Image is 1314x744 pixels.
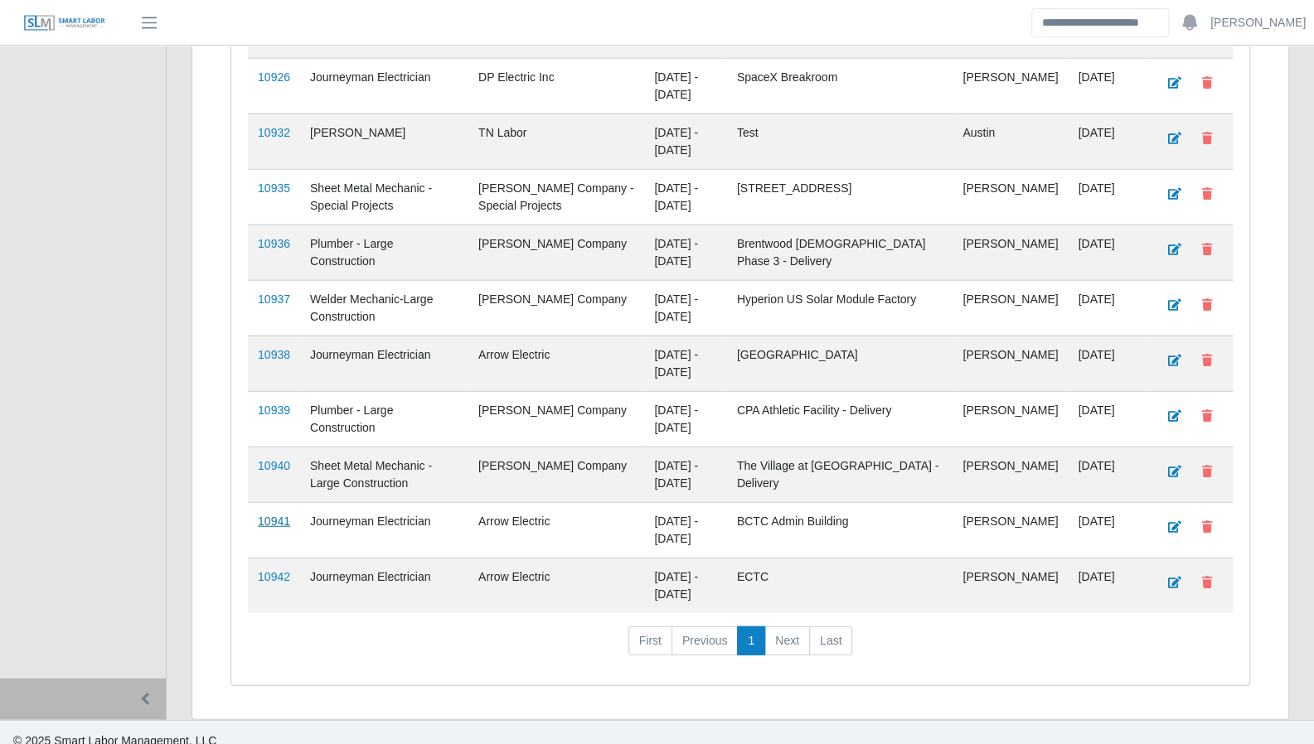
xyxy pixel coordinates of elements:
[644,280,726,336] td: [DATE] - [DATE]
[468,447,644,502] td: [PERSON_NAME] Company
[644,391,726,447] td: [DATE] - [DATE]
[468,336,644,391] td: Arrow Electric
[300,391,468,447] td: Plumber - Large Construction
[300,280,468,336] td: Welder Mechanic-Large Construction
[248,626,1233,669] nav: pagination
[468,225,644,280] td: [PERSON_NAME] Company
[468,58,644,114] td: DP Electric Inc
[1068,502,1147,558] td: [DATE]
[644,447,726,502] td: [DATE] - [DATE]
[1068,225,1147,280] td: [DATE]
[727,280,953,336] td: Hyperion US Solar Module Factory
[727,336,953,391] td: [GEOGRAPHIC_DATA]
[468,502,644,558] td: Arrow Electric
[258,348,290,361] a: 10938
[468,391,644,447] td: [PERSON_NAME] Company
[258,70,290,84] a: 10926
[1068,391,1147,447] td: [DATE]
[258,126,290,139] a: 10932
[953,58,1068,114] td: [PERSON_NAME]
[953,447,1068,502] td: [PERSON_NAME]
[300,336,468,391] td: Journeyman Electrician
[727,502,953,558] td: BCTC Admin Building
[953,336,1068,391] td: [PERSON_NAME]
[1068,280,1147,336] td: [DATE]
[644,336,726,391] td: [DATE] - [DATE]
[953,280,1068,336] td: [PERSON_NAME]
[300,225,468,280] td: Plumber - Large Construction
[727,225,953,280] td: Brentwood [DEMOGRAPHIC_DATA] Phase 3 - Delivery
[468,169,644,225] td: [PERSON_NAME] Company - Special Projects
[300,558,468,613] td: Journeyman Electrician
[300,502,468,558] td: Journeyman Electrician
[300,447,468,502] td: Sheet Metal Mechanic - Large Construction
[300,169,468,225] td: Sheet Metal Mechanic - Special Projects
[953,225,1068,280] td: [PERSON_NAME]
[1068,58,1147,114] td: [DATE]
[953,502,1068,558] td: [PERSON_NAME]
[727,391,953,447] td: CPA Athletic Facility - Delivery
[727,58,953,114] td: SpaceX Breakroom
[953,169,1068,225] td: [PERSON_NAME]
[727,558,953,613] td: ECTC
[23,14,106,32] img: SLM Logo
[468,114,644,169] td: TN Labor
[258,570,290,583] a: 10942
[953,114,1068,169] td: Austin
[953,558,1068,613] td: [PERSON_NAME]
[258,292,290,306] a: 10937
[1210,14,1306,31] a: [PERSON_NAME]
[644,169,726,225] td: [DATE] - [DATE]
[1068,169,1147,225] td: [DATE]
[644,558,726,613] td: [DATE] - [DATE]
[1068,114,1147,169] td: [DATE]
[258,459,290,472] a: 10940
[727,447,953,502] td: The Village at [GEOGRAPHIC_DATA] - Delivery
[258,181,290,195] a: 10935
[1068,336,1147,391] td: [DATE]
[953,391,1068,447] td: [PERSON_NAME]
[727,169,953,225] td: [STREET_ADDRESS]
[258,403,290,417] a: 10939
[468,280,644,336] td: [PERSON_NAME] Company
[1031,8,1169,37] input: Search
[258,515,290,528] a: 10941
[644,225,726,280] td: [DATE] - [DATE]
[644,58,726,114] td: [DATE] - [DATE]
[468,558,644,613] td: Arrow Electric
[644,114,726,169] td: [DATE] - [DATE]
[644,502,726,558] td: [DATE] - [DATE]
[1068,558,1147,613] td: [DATE]
[737,626,765,656] a: 1
[727,114,953,169] td: Test
[1068,447,1147,502] td: [DATE]
[258,237,290,250] a: 10936
[300,58,468,114] td: Journeyman Electrician
[300,114,468,169] td: [PERSON_NAME]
